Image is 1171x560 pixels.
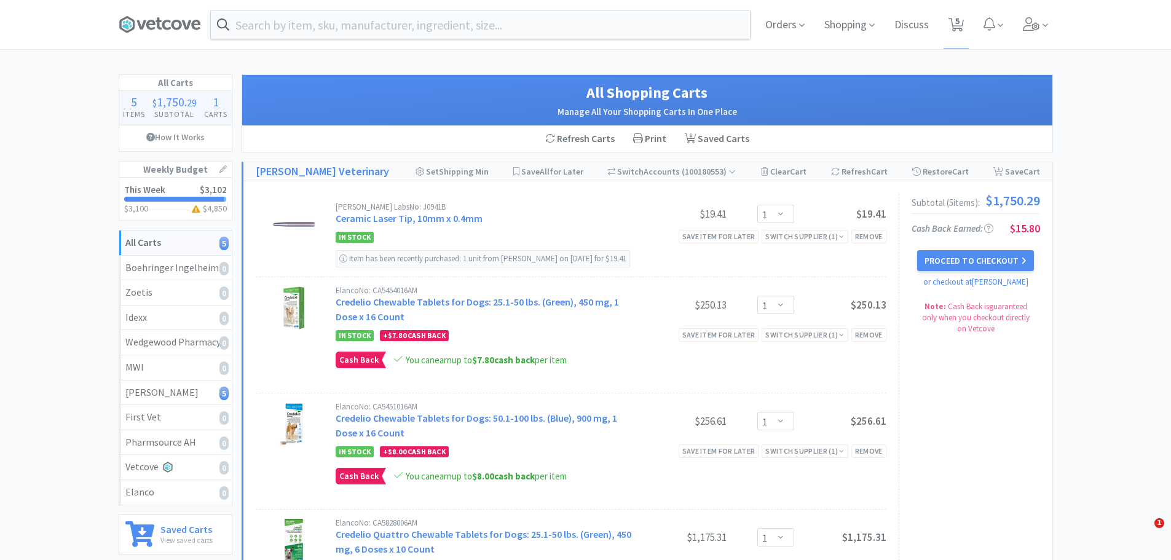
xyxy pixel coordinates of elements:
div: Restore [912,162,969,181]
span: In Stock [336,446,374,457]
img: fb9e9d49fb15485ab4eba42b362f07b9_233586.jpeg [272,286,315,329]
span: $7.80 [472,354,494,366]
span: Cart [1023,166,1040,177]
span: 29 [187,97,197,109]
i: 0 [219,286,229,300]
a: Saved CartsView saved carts [119,515,232,554]
span: $1,750.29 [985,194,1040,207]
strong: cash back [472,470,535,482]
a: Zoetis0 [119,280,232,306]
h4: Items [119,108,149,120]
a: Boehringer Ingelheim0 [119,256,232,281]
div: Idexx [125,310,226,326]
img: 00ed8a786f7347ea98863a7744918d45_286890.jpeg [272,403,315,446]
a: Wedgewood Pharmacy0 [119,330,232,355]
span: $250.13 [851,298,886,312]
div: Wedgewood Pharmacy [125,334,226,350]
p: View saved carts [160,534,213,546]
span: Cart [790,166,806,177]
a: Ceramic Laser Tip, 10mm x 0.4mm [336,212,483,224]
span: In Stock [336,232,374,243]
a: Saved Carts [676,126,759,152]
i: 0 [219,312,229,325]
span: Save for Later [521,166,583,177]
div: Vetcove [125,459,226,475]
div: Clear [761,162,806,181]
div: $256.61 [634,414,727,428]
span: $3,100 [124,203,148,214]
a: All Carts5 [119,231,232,256]
div: MWI [125,360,226,376]
iframe: Intercom live chat [1129,518,1159,548]
h3: $ [189,204,227,213]
div: Save item for later [679,444,759,457]
div: Save item for later [679,230,759,243]
div: Print [624,126,676,152]
span: $256.61 [851,414,886,428]
a: Credelio Quattro Chewable Tablets for Dogs: 25.1-50 lbs. (Green), 450 mg, 6 Doses x 10 Count [336,528,631,555]
span: ( 100180553 ) [680,166,736,177]
span: 5 [131,94,137,109]
div: [PERSON_NAME] Labs No: J0941B [336,203,634,211]
a: Pharmsource AH0 [119,430,232,455]
input: Search by item, sku, manufacturer, ingredient, size... [211,10,750,39]
a: How It Works [119,125,232,149]
span: All [540,166,550,177]
div: Shipping Min [416,162,489,181]
span: Set [426,166,439,177]
h2: This Week [124,185,165,194]
div: Item has been recently purchased: 1 unit from [PERSON_NAME] on [DATE] for $19.41 [336,250,630,267]
a: [PERSON_NAME]5 [119,381,232,406]
img: cee7b72d2d504f2dbb2f38f78d7c6478_70739.jpeg [272,203,315,246]
strong: All Carts [125,236,161,248]
div: Elanco No: CA5451016AM [336,403,634,411]
strong: Note: [925,301,946,312]
div: Elanco [125,484,226,500]
div: First Vet [125,409,226,425]
span: 1 [1154,518,1164,528]
i: 5 [219,387,229,400]
span: $7.80 [388,331,406,340]
h4: Subtotal [149,108,200,120]
i: 0 [219,361,229,375]
div: Switch Supplier ( 1 ) [765,329,844,341]
span: Cash Back [336,352,382,368]
span: $ [152,97,157,109]
span: $1,175.31 [842,530,886,544]
div: + Cash Back [380,446,449,457]
span: Cart [871,166,888,177]
a: Credelio Chewable Tablets for Dogs: 50.1-100 lbs. (Blue), 900 mg, 1 Dose x 16 Count [336,412,617,439]
a: Discuss [889,20,934,31]
div: Subtotal ( 5 item s ): [912,194,1040,207]
div: Switch Supplier ( 1 ) [765,231,844,242]
span: In Stock [336,330,374,341]
i: 0 [219,411,229,425]
div: Boehringer Ingelheim [125,260,226,276]
span: Cart [952,166,969,177]
h1: All Shopping Carts [254,81,1040,105]
div: Switch Supplier ( 1 ) [765,445,844,457]
i: 0 [219,461,229,475]
a: [PERSON_NAME] Veterinary [256,163,389,181]
div: Refresh Carts [536,126,624,152]
span: 1,750 [157,94,184,109]
i: 0 [219,336,229,350]
div: Zoetis [125,285,226,301]
span: You can earn up to per item [406,470,567,482]
span: $8.00 [472,470,494,482]
a: This Week$3,102$3,100$4,850 [119,178,232,220]
span: $8.00 [388,447,406,456]
div: Remove [851,444,886,457]
i: 0 [219,262,229,275]
i: 5 [219,237,229,250]
h4: Carts [200,108,231,120]
a: or checkout at [PERSON_NAME] [923,277,1028,287]
span: Cash Back Earned : [912,223,993,234]
span: $3,102 [200,184,227,195]
a: Vetcove0 [119,455,232,480]
div: Save item for later [679,328,759,341]
div: . [149,96,200,108]
div: $19.41 [634,207,727,221]
div: Refresh [831,162,888,181]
